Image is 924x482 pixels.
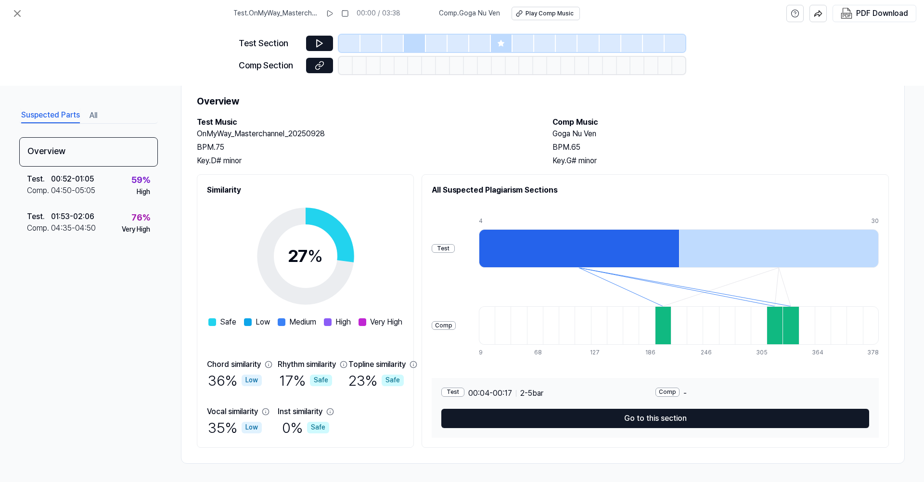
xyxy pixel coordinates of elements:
span: % [308,246,323,266]
div: 127 [590,349,606,357]
div: 305 [756,349,772,357]
button: PDF Download [839,5,910,22]
div: Test . [27,173,51,185]
div: Safe [382,375,404,386]
span: High [335,316,351,328]
h2: Similarity [207,184,404,196]
button: help [786,5,804,22]
div: 04:35 - 04:50 [51,222,96,234]
div: Test Section [239,37,300,51]
h1: Overview [197,93,889,109]
div: 01:53 - 02:06 [51,211,94,222]
h2: OnMyWay_Masterchannel_20250928 [197,128,533,140]
span: Very High [370,316,402,328]
span: 00:04 - 00:17 [468,388,512,399]
div: 30 [871,217,879,225]
div: 76 % [131,211,150,225]
span: Low [256,316,270,328]
div: Comp . [27,222,51,234]
span: 2 - 5 bar [520,388,543,399]
div: 00:52 - 01:05 [51,173,94,185]
div: 00:00 / 03:38 [357,9,400,18]
button: Suspected Parts [21,108,80,123]
button: Play Comp Music [512,7,580,20]
div: Chord similarity [207,359,261,370]
h2: Comp Music [552,117,889,128]
div: Play Comp Music [526,10,574,18]
img: share [814,9,822,18]
h2: Goga Nu Ven [552,128,889,140]
div: Safe [307,422,329,433]
div: 36 % [208,370,262,391]
div: 378 [867,349,879,357]
div: 35 % [208,417,262,438]
div: Key. G# minor [552,155,889,167]
span: Medium [289,316,316,328]
div: Comp Section [239,59,300,73]
div: 364 [812,349,828,357]
span: Comp . Goga Nu Ven [439,9,500,18]
div: Inst similarity [278,406,322,417]
div: Comp [432,321,456,330]
div: 27 [288,243,323,269]
div: Vocal similarity [207,406,258,417]
div: Topline similarity [348,359,406,370]
span: Safe [220,316,236,328]
div: Low [242,422,262,433]
img: PDF Download [841,8,852,19]
button: All [90,108,97,123]
div: 186 [645,349,661,357]
div: High [137,187,150,197]
div: PDF Download [856,7,908,20]
div: 246 [701,349,717,357]
div: Test . [27,211,51,222]
div: 9 [479,349,495,357]
h2: All Suspected Plagiarism Sections [432,184,879,196]
div: 68 [534,349,550,357]
button: Go to this section [441,409,869,428]
div: Key. D# minor [197,155,533,167]
div: - [655,388,870,399]
div: Test [441,388,464,397]
div: Comp . [27,185,51,196]
div: 23 % [348,370,404,391]
div: BPM. 75 [197,142,533,153]
div: Test [432,244,455,253]
div: Rhythm similarity [278,359,336,370]
div: 0 % [282,417,329,438]
h2: Test Music [197,117,533,128]
div: Very High [122,225,150,234]
div: Overview [19,137,158,167]
div: 04:50 - 05:05 [51,185,95,196]
div: BPM. 65 [552,142,889,153]
div: Low [242,375,262,386]
div: 59 % [131,173,150,187]
span: Test . OnMyWay_Masterchannel_20250928 [233,9,318,18]
svg: help [791,9,799,18]
div: Safe [310,375,332,386]
div: 4 [479,217,679,225]
div: Comp [655,388,680,397]
div: 17 % [279,370,332,391]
